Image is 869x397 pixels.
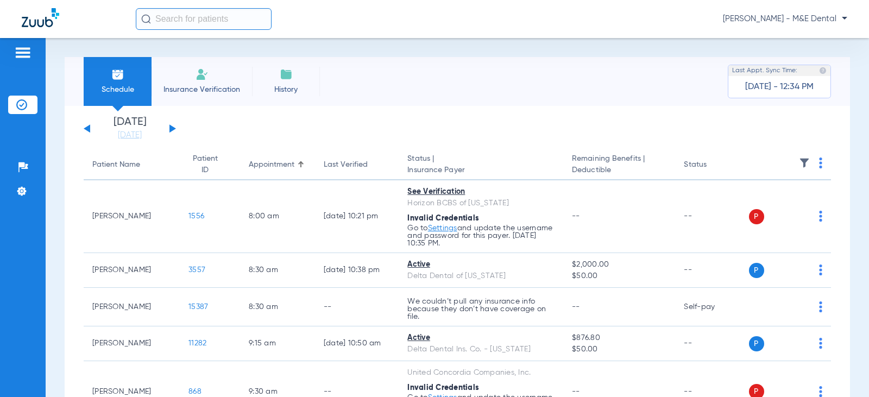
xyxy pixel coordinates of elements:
div: Patient ID [188,153,222,176]
div: Delta Dental Ins. Co. - [US_STATE] [407,344,555,355]
a: [DATE] [97,130,162,141]
span: Deductible [572,165,666,176]
iframe: Chat Widget [815,345,869,397]
div: Active [407,259,555,270]
span: Last Appt. Sync Time: [732,65,797,76]
td: 8:30 AM [240,288,315,326]
div: Patient Name [92,159,140,171]
img: group-dot-blue.svg [819,264,822,275]
div: Patient Name [92,159,171,171]
td: Self-pay [675,288,748,326]
span: Schedule [92,84,143,95]
img: Zuub Logo [22,8,59,27]
span: 1556 [188,212,204,220]
td: [PERSON_NAME] [84,180,180,253]
span: History [260,84,312,95]
p: Go to and update the username and password for this payer. [DATE] 10:35 PM. [407,224,555,247]
a: Settings [428,224,457,232]
span: P [749,263,764,278]
span: P [749,209,764,224]
img: group-dot-blue.svg [819,211,822,222]
img: hamburger-icon [14,46,32,59]
img: History [280,68,293,81]
div: See Verification [407,186,555,198]
div: Horizon BCBS of [US_STATE] [407,198,555,209]
span: P [749,336,764,351]
img: filter.svg [799,157,810,168]
td: [DATE] 10:21 PM [315,180,399,253]
td: [PERSON_NAME] [84,326,180,361]
th: Remaining Benefits | [563,150,675,180]
div: Last Verified [324,159,368,171]
span: $50.00 [572,344,666,355]
td: 8:30 AM [240,253,315,288]
div: United Concordia Companies, Inc. [407,367,555,379]
img: Manual Insurance Verification [196,68,209,81]
span: Invalid Credentials [407,215,479,222]
span: Insurance Payer [407,165,555,176]
td: [PERSON_NAME] [84,288,180,326]
div: Active [407,332,555,344]
span: -- [572,212,580,220]
img: last sync help info [819,67,827,74]
div: Appointment [249,159,306,171]
span: 15387 [188,303,208,311]
span: $2,000.00 [572,259,666,270]
span: $876.80 [572,332,666,344]
span: Invalid Credentials [407,384,479,392]
td: -- [675,326,748,361]
td: [DATE] 10:50 AM [315,326,399,361]
div: Appointment [249,159,294,171]
span: Insurance Verification [160,84,244,95]
span: -- [572,388,580,395]
td: -- [315,288,399,326]
td: [DATE] 10:38 PM [315,253,399,288]
img: group-dot-blue.svg [819,301,822,312]
span: 868 [188,388,201,395]
th: Status [675,150,748,180]
span: $50.00 [572,270,666,282]
span: [PERSON_NAME] - M&E Dental [723,14,847,24]
td: 8:00 AM [240,180,315,253]
td: 9:15 AM [240,326,315,361]
img: group-dot-blue.svg [819,157,822,168]
img: group-dot-blue.svg [819,338,822,349]
th: Status | [399,150,563,180]
img: Search Icon [141,14,151,24]
p: We couldn’t pull any insurance info because they don’t have coverage on file. [407,298,555,320]
td: -- [675,180,748,253]
img: Schedule [111,68,124,81]
span: 11282 [188,339,206,347]
div: Delta Dental of [US_STATE] [407,270,555,282]
span: -- [572,303,580,311]
li: [DATE] [97,117,162,141]
div: Last Verified [324,159,391,171]
span: 3557 [188,266,205,274]
td: [PERSON_NAME] [84,253,180,288]
input: Search for patients [136,8,272,30]
td: -- [675,253,748,288]
div: Patient ID [188,153,231,176]
span: [DATE] - 12:34 PM [745,81,814,92]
